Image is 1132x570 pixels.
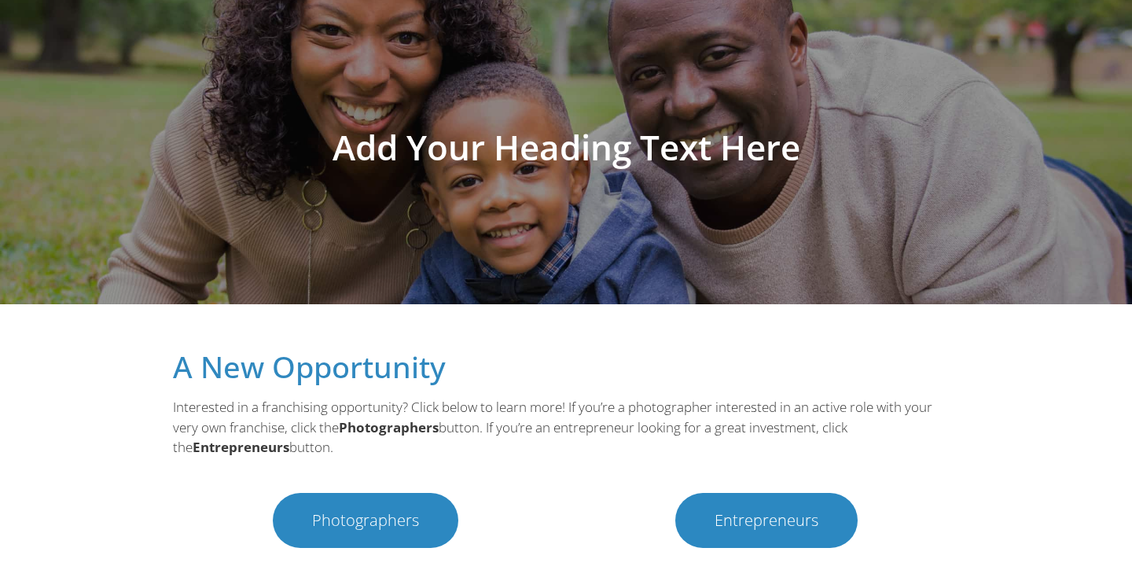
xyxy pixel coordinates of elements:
[193,438,289,456] b: Entrepreneurs
[339,418,439,436] b: Photographers
[312,513,419,528] span: Photographers
[173,351,959,381] h2: A New Opportunity
[126,130,1006,164] h1: Add Your Heading Text Here
[273,493,458,548] a: Photographers
[715,513,818,528] span: Entrepreneurs
[675,493,858,548] a: Entrepreneurs
[173,397,959,458] p: Interested in a franchising opportunity? Click below to learn more! If you’re a photographer inte...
